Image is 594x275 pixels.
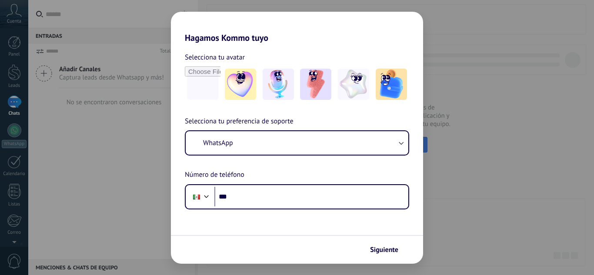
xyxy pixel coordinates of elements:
span: Selecciona tu preferencia de soporte [185,116,294,127]
span: WhatsApp [203,139,233,147]
h2: Hagamos Kommo tuyo [171,12,423,43]
span: Siguiente [370,247,398,253]
img: -2.jpeg [263,69,294,100]
img: -4.jpeg [338,69,369,100]
span: Número de teléfono [185,169,244,181]
span: Selecciona tu avatar [185,52,245,63]
img: -5.jpeg [376,69,407,100]
img: -3.jpeg [300,69,331,100]
div: Mexico: + 52 [188,188,205,206]
button: Siguiente [366,242,410,257]
img: -1.jpeg [225,69,256,100]
button: WhatsApp [186,131,408,155]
